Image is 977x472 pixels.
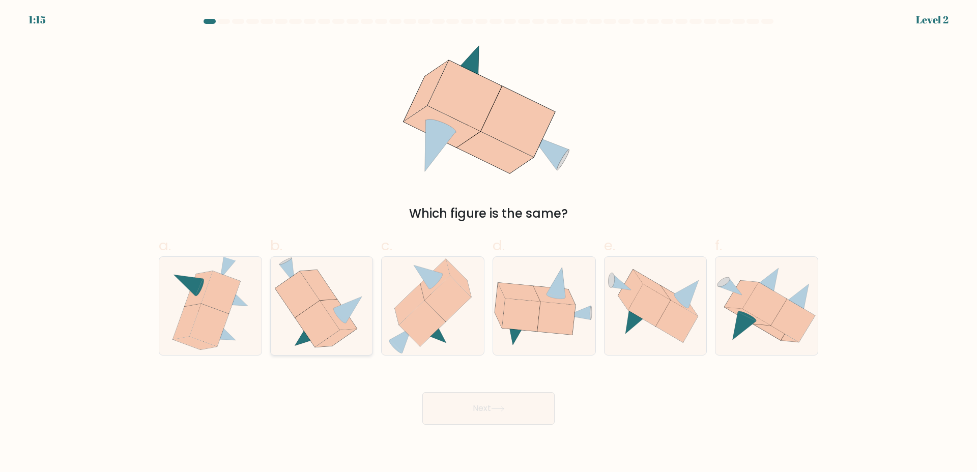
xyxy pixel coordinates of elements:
[159,235,171,255] span: a.
[604,235,615,255] span: e.
[493,235,505,255] span: d.
[381,235,392,255] span: c.
[165,204,812,223] div: Which figure is the same?
[28,12,46,27] div: 1:15
[270,235,282,255] span: b.
[916,12,949,27] div: Level 2
[715,235,722,255] span: f.
[422,392,555,425] button: Next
